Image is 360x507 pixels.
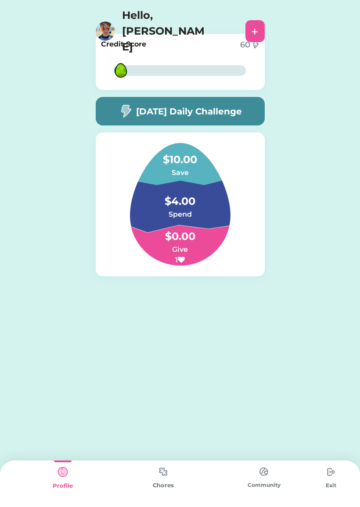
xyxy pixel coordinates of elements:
h6: Spend [136,209,224,220]
h4: $4.00 [136,185,224,209]
h6: 1 [136,255,224,265]
h5: [DATE] Daily Challenge [136,105,242,118]
img: type%3Dchores%2C%20state%3Ddefault.svg [322,463,340,481]
img: https%3A%2F%2F1dfc823d71cc564f25c7cc035732a2d8.cdn.bubble.io%2Ff1755547408644x989649971853148200%... [96,21,115,41]
h6: Save [136,168,224,178]
div: 7% [116,65,244,76]
div: Profile [12,482,113,490]
div: Chores [113,481,213,490]
img: type%3Dchores%2C%20state%3Ddefault.svg [155,463,172,480]
img: type%3Dkids%2C%20state%3Dselected.svg [54,463,72,481]
div: Exit [314,482,348,489]
div: Community [214,481,314,489]
img: image-flash-1--flash-power-connect-charge-electricity-lightning.svg [119,104,133,118]
div: + [251,25,259,38]
img: type%3Dchores%2C%20state%3Ddefault.svg [255,463,273,480]
h4: $10.00 [136,143,224,168]
img: MFN-Dragon-Green-Egg.svg [107,56,135,85]
h4: $0.00 [136,220,224,244]
img: Group%201.svg [109,143,252,266]
h4: Hello, [PERSON_NAME] [122,7,210,55]
h6: Give [136,244,224,255]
